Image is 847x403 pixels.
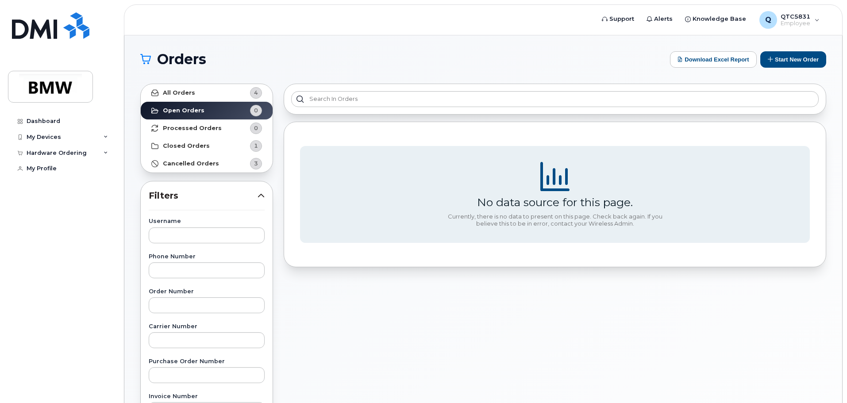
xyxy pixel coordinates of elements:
button: Download Excel Report [670,51,757,68]
label: Order Number [149,289,265,295]
div: Currently, there is no data to present on this page. Check back again. If you believe this to be ... [444,213,666,227]
span: 0 [254,106,258,115]
span: 3 [254,159,258,168]
strong: Processed Orders [163,125,222,132]
span: Orders [157,53,206,66]
a: Cancelled Orders3 [141,155,273,173]
strong: Closed Orders [163,142,210,150]
label: Username [149,219,265,224]
button: Start New Order [760,51,826,68]
label: Purchase Order Number [149,359,265,365]
span: 4 [254,88,258,97]
label: Carrier Number [149,324,265,330]
div: No data source for this page. [477,196,633,209]
a: Open Orders0 [141,102,273,119]
span: 0 [254,124,258,132]
a: All Orders4 [141,84,273,102]
label: Invoice Number [149,394,265,399]
span: Filters [149,189,258,202]
a: Processed Orders0 [141,119,273,137]
label: Phone Number [149,254,265,260]
strong: Cancelled Orders [163,160,219,167]
strong: Open Orders [163,107,204,114]
span: 1 [254,142,258,150]
strong: All Orders [163,89,195,96]
input: Search in orders [291,91,819,107]
a: Closed Orders1 [141,137,273,155]
iframe: Messenger Launcher [808,365,840,396]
